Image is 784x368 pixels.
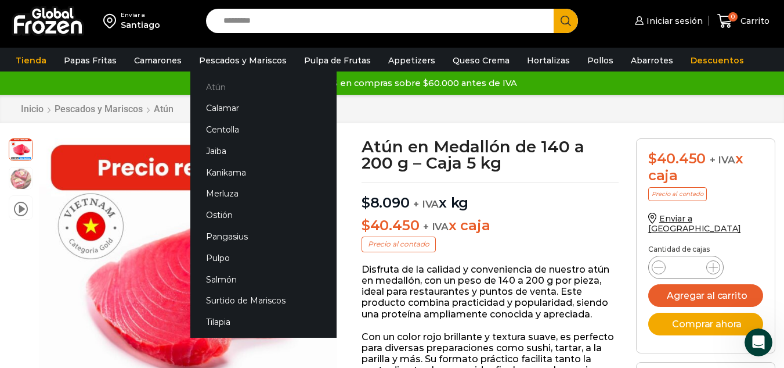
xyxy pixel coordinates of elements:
[648,213,741,234] a: Enviar a [GEOGRAPHIC_DATA]
[10,49,52,72] a: Tienda
[738,15,769,27] span: Carrito
[190,205,337,226] a: Ostión
[648,284,763,307] button: Agregar al carrito
[20,103,174,115] nav: Breadcrumb
[362,194,370,211] span: $
[121,19,160,31] div: Santiago
[9,137,32,160] span: atun medallon
[190,162,337,183] a: Kanikama
[447,49,515,72] a: Queso Crema
[190,98,337,119] a: Calamar
[153,103,174,115] a: Atún
[714,8,772,35] a: 0 Carrito
[362,237,436,252] p: Precio al contado
[413,198,439,210] span: + IVA
[745,328,772,356] iframe: Intercom live chat
[362,217,370,234] span: $
[190,247,337,269] a: Pulpo
[648,313,763,335] button: Comprar ahora
[190,76,337,98] a: Atún
[190,119,337,141] a: Centolla
[193,49,292,72] a: Pescados y Mariscos
[190,226,337,248] a: Pangasius
[644,15,703,27] span: Iniciar sesión
[625,49,679,72] a: Abarrotes
[710,154,735,166] span: + IVA
[648,187,707,201] p: Precio al contado
[362,264,619,320] p: Disfruta de la calidad y conveniencia de nuestro atún en medallón, con un peso de 140 a 200 g por...
[298,49,377,72] a: Pulpa de Frutas
[58,49,122,72] a: Papas Fritas
[362,183,619,212] p: x kg
[382,49,441,72] a: Appetizers
[103,11,121,31] img: address-field-icon.svg
[423,221,449,233] span: + IVA
[648,151,763,184] div: x caja
[9,167,32,191] span: foto plato atun
[728,12,738,22] span: 0
[190,269,337,290] a: Salmón
[632,9,703,33] a: Iniciar sesión
[362,217,619,234] p: x caja
[648,150,706,167] bdi: 40.450
[190,183,337,205] a: Merluza
[685,49,750,72] a: Descuentos
[362,217,419,234] bdi: 40.450
[54,103,143,115] a: Pescados y Mariscos
[362,138,619,171] h1: Atún en Medallón de 140 a 200 g – Caja 5 kg
[121,11,160,19] div: Enviar a
[521,49,576,72] a: Hortalizas
[648,245,763,253] p: Cantidad de cajas
[20,103,44,115] a: Inicio
[128,49,187,72] a: Camarones
[648,150,657,167] span: $
[362,194,410,211] bdi: 8.090
[190,290,337,312] a: Surtido de Mariscos
[190,312,337,333] a: Tilapia
[554,9,578,33] button: Search button
[190,140,337,162] a: Jaiba
[675,259,697,276] input: Product quantity
[581,49,619,72] a: Pollos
